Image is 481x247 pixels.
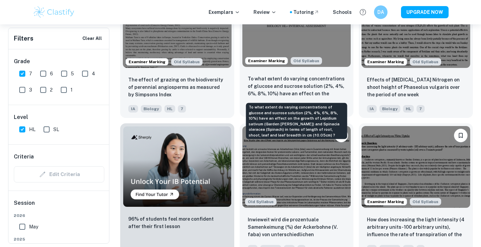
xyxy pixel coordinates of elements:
span: Biology [379,105,400,113]
p: Review [253,8,276,16]
a: Tutoring [293,8,319,16]
h6: Criteria [14,153,34,161]
span: 7 [29,70,32,77]
h6: Session [14,199,104,213]
button: Bookmark [454,129,467,142]
button: Clear All [81,33,104,44]
span: Examiner Marking [365,199,407,205]
p: To what extent do varying concentrations of glucose and sucrose solution (2%, 4%, 6%, 8%, 10%) ha... [248,75,346,98]
p: The effect of grazing on the biodiversity of perennial angiosperms as measured by Simpsons Index [128,76,226,98]
div: Starting from the May 2025 session, the Biology IA requirements have changed. It's OK to refer to... [410,58,441,66]
span: Examiner Marking [365,59,407,65]
p: How does increasing the light intensity (4 arbitrary units- 100 arbitrary units), influence the r... [367,216,465,239]
span: Old Syllabus [410,198,441,205]
a: Schools [333,8,352,16]
h6: DA [377,8,384,16]
span: 7 [178,105,186,113]
span: HL [164,105,175,113]
span: Examiner Marking [126,59,168,65]
p: Exemplars [209,8,240,16]
img: Thumbnail [123,126,232,207]
span: Examiner Marking [245,58,288,64]
span: 5 [71,70,74,77]
span: HL [403,105,414,113]
span: IA [128,105,138,113]
button: Help and Feedback [357,6,369,18]
p: Effects of Urea Nitrogen on shoot height of Phaseolus vulgaris over the period of one week [367,76,465,98]
div: Starting from the May 2025 session, the Biology IA requirements have changed. It's OK to refer to... [171,58,203,66]
h6: Grade [14,57,104,66]
span: 2 [50,86,53,94]
div: Criteria filters are unavailable when searching by topic [14,166,104,182]
div: Starting from the May 2025 session, the Biology IA requirements have changed. It's OK to refer to... [410,198,441,205]
span: IA [367,105,377,113]
div: Starting from the May 2025 session, the Biology IA requirements have changed. It's OK to refer to... [245,198,276,205]
span: 6 [50,70,53,77]
span: 2026 [14,213,104,219]
span: 4 [92,70,95,77]
img: Biology IA example thumbnail: Inwieweit wird die prozentuale Samenkeim [242,126,351,207]
img: Clastify logo [33,5,76,19]
span: Biology [141,105,162,113]
span: 3 [29,86,32,94]
span: 7 [417,105,425,113]
span: 2025 [14,236,104,242]
span: Old Syllabus [410,58,441,66]
span: SL [53,126,59,133]
p: Inwieweit wird die prozentuale Samenkeimung (%) der Ackerbohne (V. faba) von unterschiedlichen Ko... [248,216,346,239]
button: UPGRADE NOW [401,6,449,18]
p: 96% of students feel more confident after their first lesson [128,215,226,230]
span: May [29,223,38,230]
span: Old Syllabus [291,57,322,65]
span: Old Syllabus [171,58,203,66]
span: Old Syllabus [245,198,276,205]
button: DA [374,5,388,19]
h6: Level [14,113,104,121]
div: To what extent do varying concentrations of glucose and sucrose solution (2%, 4%, 6%, 8%, 10%) ha... [246,103,347,139]
span: HL [29,126,35,133]
span: 1 [71,86,73,94]
h6: Filters [14,34,33,43]
img: Biology IA example thumbnail: How does increasing the light intensity [362,126,470,207]
div: Starting from the May 2025 session, the Biology IA requirements have changed. It's OK to refer to... [291,57,322,65]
